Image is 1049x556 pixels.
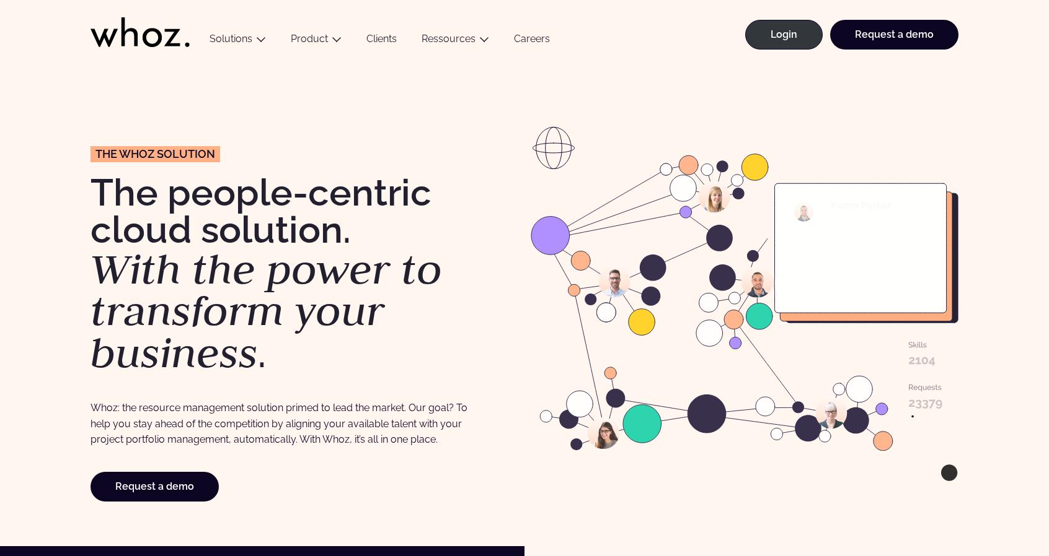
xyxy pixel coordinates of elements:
g: 2104 [909,357,935,365]
button: Solutions [197,33,278,50]
a: Careers [502,33,562,50]
g: Skills [908,342,926,347]
p: Whoz: the resource management solution primed to lead the market. Our goal? To help you stay ahea... [91,400,476,447]
a: Login [745,20,823,50]
a: Request a demo [91,472,219,502]
a: Ressources [422,33,476,45]
button: Ressources [409,33,502,50]
g: Requests [909,384,941,391]
g: 23379 [909,399,942,408]
a: Request a demo [830,20,958,50]
a: Product [291,33,328,45]
em: With the power to transform your business [91,241,442,380]
button: Product [278,33,354,50]
span: The Whoz solution [95,149,215,160]
a: Clients [354,33,409,50]
h1: The people-centric cloud solution. . [91,174,518,374]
